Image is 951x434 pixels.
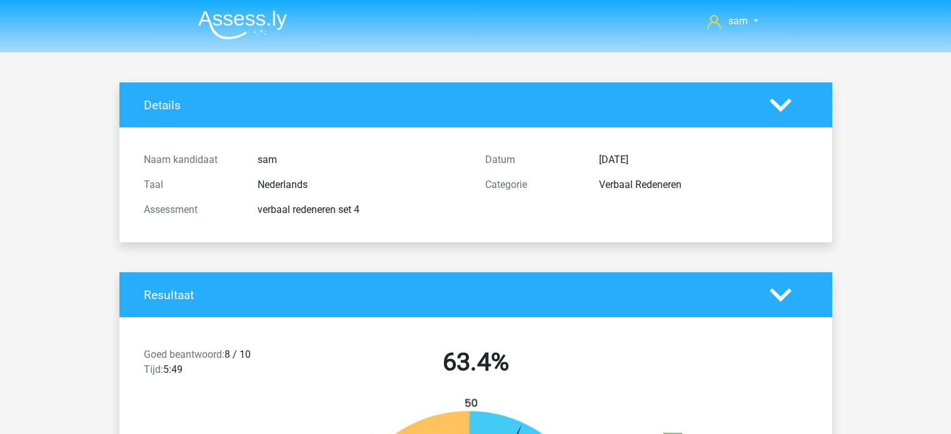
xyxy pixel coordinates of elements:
img: Assessly [198,10,287,39]
div: Naam kandidaat [134,152,248,167]
h4: Details [144,98,751,112]
span: Goed beantwoord: [144,348,224,360]
div: Datum [476,152,590,167]
h2: 63.4% [314,347,637,377]
div: [DATE] [590,152,817,167]
div: Assessment [134,202,248,217]
div: Nederlands [248,177,476,192]
div: sam [248,152,476,167]
div: 8 / 10 5:49 [134,347,305,382]
div: verbaal redeneren set 4 [248,202,476,217]
h4: Resultaat [144,288,751,302]
span: sam [728,15,748,27]
div: Taal [134,177,248,192]
a: sam [702,14,763,29]
span: Tijd: [144,363,163,375]
div: Categorie [476,177,590,192]
div: Verbaal Redeneren [590,177,817,192]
